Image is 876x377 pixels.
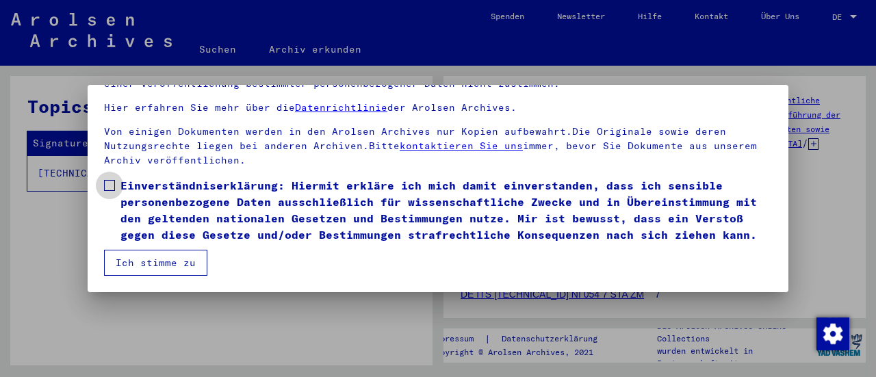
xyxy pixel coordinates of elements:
span: Einverständniserklärung: Hiermit erkläre ich mich damit einverstanden, dass ich sensible personen... [120,177,772,243]
a: kontaktieren Sie uns [400,140,523,152]
button: Ich stimme zu [104,250,207,276]
p: Hier erfahren Sie mehr über die der Arolsen Archives. [104,101,772,115]
p: Von einigen Dokumenten werden in den Arolsen Archives nur Kopien aufbewahrt.Die Originale sowie d... [104,125,772,168]
a: Datenrichtlinie [295,101,387,114]
img: Zustimmung ändern [816,317,849,350]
